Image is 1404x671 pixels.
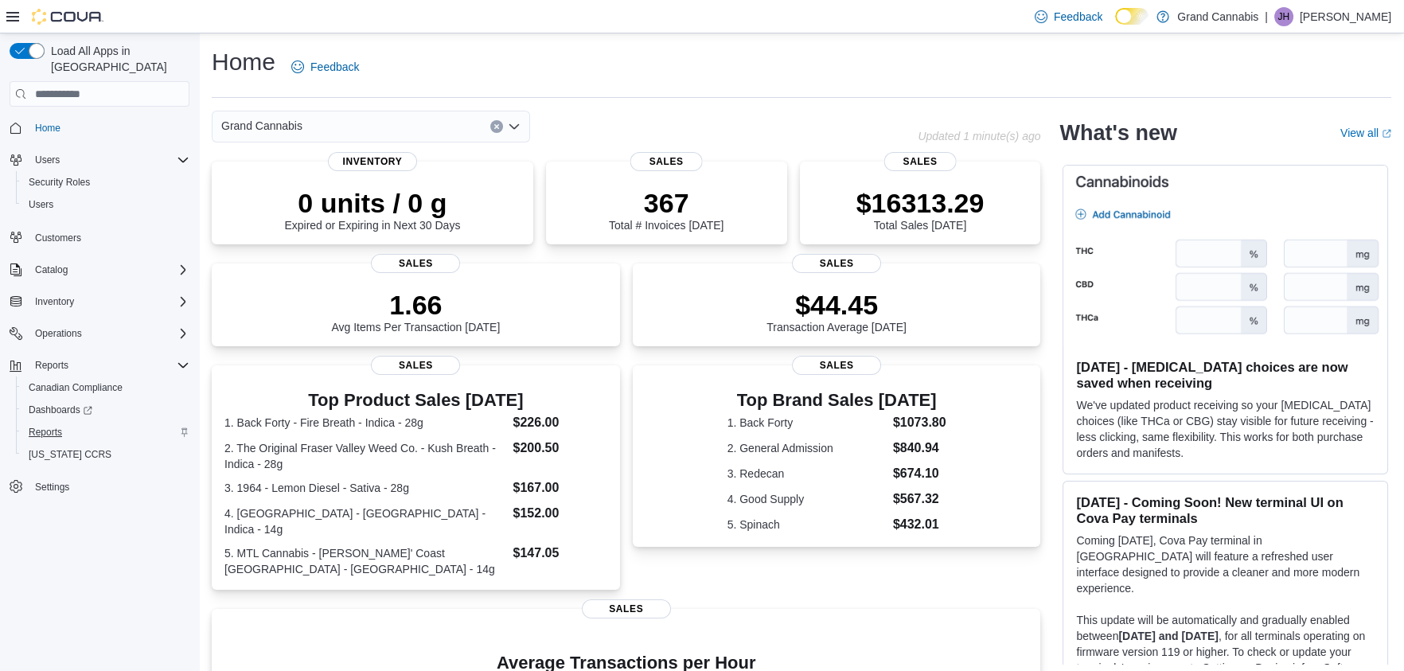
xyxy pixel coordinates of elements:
[856,187,985,232] div: Total Sales [DATE]
[22,378,129,397] a: Canadian Compliance
[22,173,189,192] span: Security Roles
[285,51,365,83] a: Feedback
[29,356,75,375] button: Reports
[10,110,189,540] nav: Complex example
[630,152,703,171] span: Sales
[29,477,189,497] span: Settings
[893,413,946,432] dd: $1073.80
[727,415,887,431] dt: 1. Back Forty
[224,505,507,537] dt: 4. [GEOGRAPHIC_DATA] - [GEOGRAPHIC_DATA] - Indica - 14g
[29,150,66,170] button: Users
[212,46,275,78] h1: Home
[35,359,68,372] span: Reports
[29,198,53,211] span: Users
[331,289,500,334] div: Avg Items Per Transaction [DATE]
[513,439,607,458] dd: $200.50
[582,599,671,618] span: Sales
[1076,359,1375,391] h3: [DATE] - [MEDICAL_DATA] choices are now saved when receiving
[1115,8,1149,25] input: Dark Mode
[513,413,607,432] dd: $226.00
[22,423,68,442] a: Reports
[3,116,196,139] button: Home
[727,491,887,507] dt: 4. Good Supply
[16,376,196,399] button: Canadian Compliance
[328,152,417,171] span: Inventory
[32,9,103,25] img: Cova
[29,228,88,248] a: Customers
[29,260,189,279] span: Catalog
[1274,7,1293,26] div: Jack Huitema
[1028,1,1109,33] a: Feedback
[35,327,82,340] span: Operations
[29,426,62,439] span: Reports
[792,254,881,273] span: Sales
[224,545,507,577] dt: 5. MTL Cannabis - [PERSON_NAME]' Coast [GEOGRAPHIC_DATA] - [GEOGRAPHIC_DATA] - 14g
[29,292,80,311] button: Inventory
[22,195,189,214] span: Users
[224,391,607,410] h3: Top Product Sales [DATE]
[1382,129,1391,138] svg: External link
[29,150,189,170] span: Users
[22,378,189,397] span: Canadian Compliance
[893,464,946,483] dd: $674.10
[29,381,123,394] span: Canadian Compliance
[29,260,74,279] button: Catalog
[609,187,723,232] div: Total # Invoices [DATE]
[727,440,887,456] dt: 2. General Admission
[221,116,302,135] span: Grand Cannabis
[22,195,60,214] a: Users
[490,120,503,133] button: Clear input
[856,187,985,219] p: $16313.29
[1076,397,1375,461] p: We've updated product receiving so your [MEDICAL_DATA] choices (like THCa or CBG) stay visible fo...
[22,423,189,442] span: Reports
[29,227,189,247] span: Customers
[35,154,60,166] span: Users
[284,187,460,232] div: Expired or Expiring in Next 30 Days
[1054,9,1102,25] span: Feedback
[513,544,607,563] dd: $147.05
[29,448,111,461] span: [US_STATE] CCRS
[3,354,196,376] button: Reports
[310,59,359,75] span: Feedback
[29,119,67,138] a: Home
[508,120,521,133] button: Open list of options
[792,356,881,375] span: Sales
[16,399,196,421] a: Dashboards
[284,187,460,219] p: 0 units / 0 g
[371,356,460,375] span: Sales
[766,289,907,321] p: $44.45
[224,480,507,496] dt: 3. 1964 - Lemon Diesel - Sativa - 28g
[727,466,887,482] dt: 3. Redecan
[331,289,500,321] p: 1.66
[16,443,196,466] button: [US_STATE] CCRS
[29,324,88,343] button: Operations
[45,43,189,75] span: Load All Apps in [GEOGRAPHIC_DATA]
[1340,127,1391,139] a: View allExternal link
[35,295,74,308] span: Inventory
[224,415,507,431] dt: 1. Back Forty - Fire Breath - Indica - 28g
[16,193,196,216] button: Users
[3,291,196,313] button: Inventory
[35,232,81,244] span: Customers
[513,478,607,497] dd: $167.00
[884,152,957,171] span: Sales
[1118,630,1218,642] strong: [DATE] and [DATE]
[35,122,60,135] span: Home
[1265,7,1268,26] p: |
[22,445,118,464] a: [US_STATE] CCRS
[224,440,507,472] dt: 2. The Original Fraser Valley Weed Co. - Kush Breath - Indica - 28g
[29,356,189,375] span: Reports
[727,391,946,410] h3: Top Brand Sales [DATE]
[3,322,196,345] button: Operations
[29,478,76,497] a: Settings
[893,515,946,534] dd: $432.01
[727,517,887,533] dt: 5. Spinach
[766,289,907,334] div: Transaction Average [DATE]
[16,171,196,193] button: Security Roles
[22,400,99,419] a: Dashboards
[29,324,189,343] span: Operations
[3,225,196,248] button: Customers
[29,292,189,311] span: Inventory
[22,173,96,192] a: Security Roles
[893,439,946,458] dd: $840.94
